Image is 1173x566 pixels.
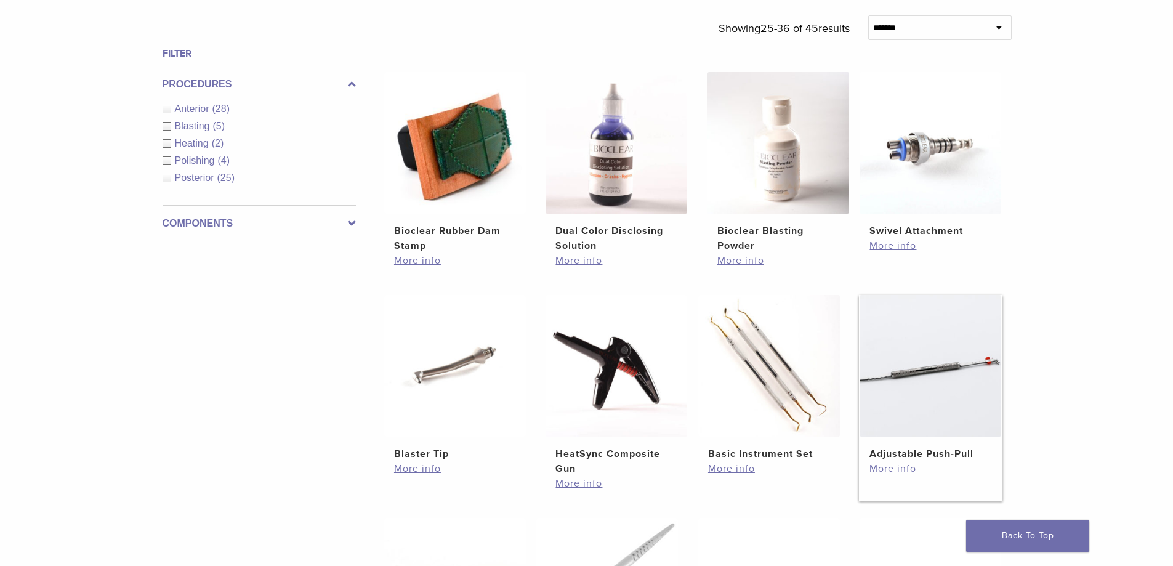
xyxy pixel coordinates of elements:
h4: Filter [163,46,356,61]
h2: Swivel Attachment [869,224,991,238]
a: Blaster TipBlaster Tip [384,295,527,461]
a: Back To Top [966,520,1089,552]
h2: HeatSync Composite Gun [555,447,677,476]
span: 25-36 of 45 [760,22,818,35]
a: Adjustable Push-PullAdjustable Push-Pull [859,295,1002,461]
span: Posterior [175,172,217,183]
h2: Bioclear Blasting Powder [717,224,839,253]
a: Basic Instrument SetBasic Instrument Set [698,295,841,461]
img: Dual Color Disclosing Solution [546,72,687,214]
span: Anterior [175,103,212,114]
h2: Basic Instrument Set [708,447,830,461]
img: Blaster Tip [384,295,526,437]
img: Bioclear Rubber Dam Stamp [384,72,526,214]
a: More info [394,461,516,476]
h2: Dual Color Disclosing Solution [555,224,677,253]
span: (28) [212,103,230,114]
a: More info [869,461,991,476]
a: Bioclear Blasting PowderBioclear Blasting Powder [707,72,850,253]
a: HeatSync Composite GunHeatSync Composite Gun [545,295,688,476]
label: Components [163,216,356,231]
span: (5) [212,121,225,131]
a: More info [869,238,991,253]
img: Adjustable Push-Pull [860,295,1001,437]
img: Basic Instrument Set [698,295,840,437]
a: Swivel AttachmentSwivel Attachment [859,72,1002,238]
span: (4) [217,155,230,166]
span: Heating [175,138,212,148]
a: More info [555,253,677,268]
span: (25) [217,172,235,183]
a: More info [394,253,516,268]
a: More info [717,253,839,268]
span: Blasting [175,121,213,131]
a: Dual Color Disclosing SolutionDual Color Disclosing Solution [545,72,688,253]
h2: Bioclear Rubber Dam Stamp [394,224,516,253]
a: Bioclear Rubber Dam StampBioclear Rubber Dam Stamp [384,72,527,253]
img: HeatSync Composite Gun [546,295,687,437]
label: Procedures [163,77,356,92]
h2: Blaster Tip [394,447,516,461]
span: Polishing [175,155,218,166]
h2: Adjustable Push-Pull [869,447,991,461]
a: More info [555,476,677,491]
span: (2) [212,138,224,148]
img: Swivel Attachment [860,72,1001,214]
a: More info [708,461,830,476]
p: Showing results [719,15,850,41]
img: Bioclear Blasting Powder [707,72,849,214]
